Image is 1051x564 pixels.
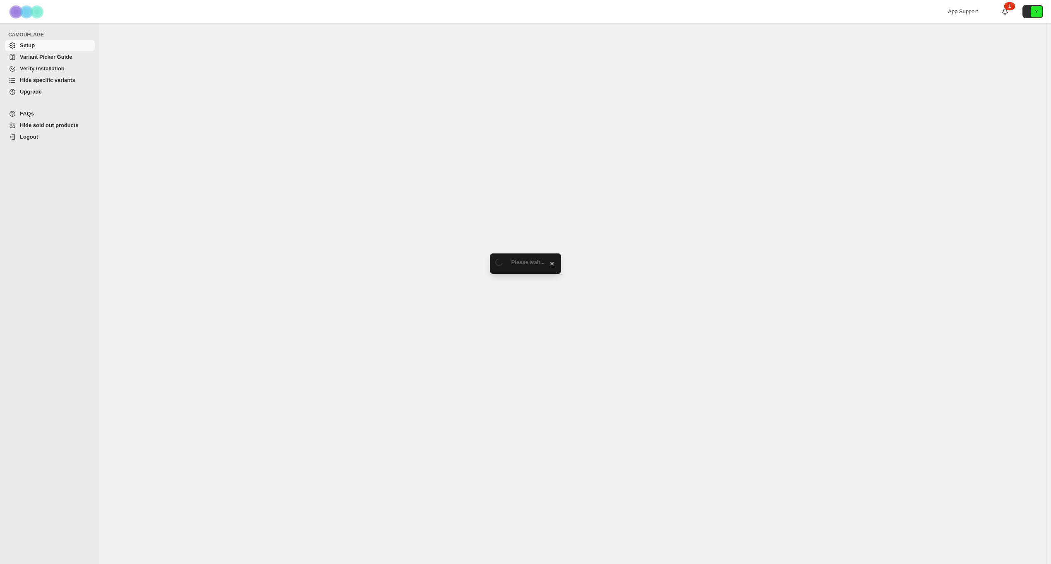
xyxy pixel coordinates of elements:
a: Upgrade [5,86,95,98]
a: Verify Installation [5,63,95,74]
button: Avatar with initials Y [1022,5,1043,18]
span: CAMOUFLAGE [8,31,95,38]
a: FAQs [5,108,95,120]
span: App Support [948,8,978,14]
span: Logout [20,134,38,140]
span: Setup [20,42,35,48]
a: Hide sold out products [5,120,95,131]
div: 1 [1004,2,1015,10]
span: Avatar with initials Y [1031,6,1042,17]
span: Upgrade [20,89,42,95]
span: Hide sold out products [20,122,79,128]
span: Please wait... [511,259,545,265]
a: Setup [5,40,95,51]
span: Variant Picker Guide [20,54,72,60]
a: Hide specific variants [5,74,95,86]
span: FAQs [20,110,34,117]
a: Variant Picker Guide [5,51,95,63]
a: Logout [5,131,95,143]
span: Hide specific variants [20,77,75,83]
text: Y [1035,9,1038,14]
span: Verify Installation [20,65,65,72]
img: Camouflage [7,0,48,23]
a: 1 [1001,7,1009,16]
